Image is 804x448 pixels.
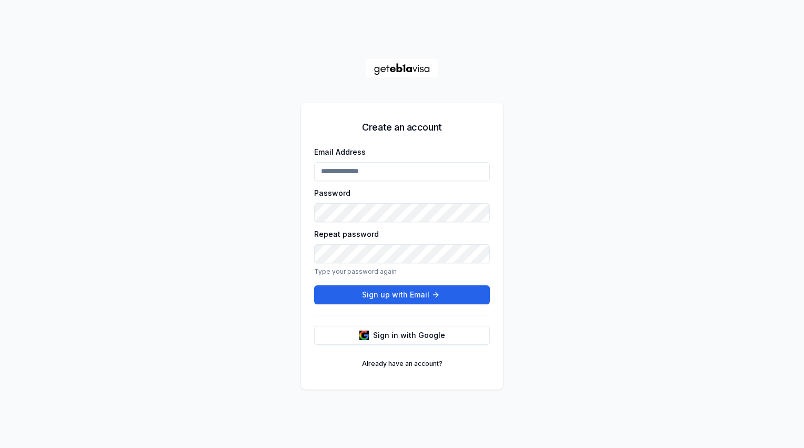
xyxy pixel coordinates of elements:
[314,267,490,280] p: Type your password again
[314,285,490,304] button: Sign up with Email
[314,326,490,345] button: Sign in with Google
[365,59,439,77] a: Home Page
[314,147,366,156] label: Email Address
[373,330,445,341] span: Sign in with Google
[362,120,441,135] h5: Create an account
[314,230,379,238] label: Repeat password
[365,59,439,77] img: geteb1avisa logo
[356,355,449,372] a: Already have an account?
[314,188,350,197] label: Password
[359,331,369,340] img: google logo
